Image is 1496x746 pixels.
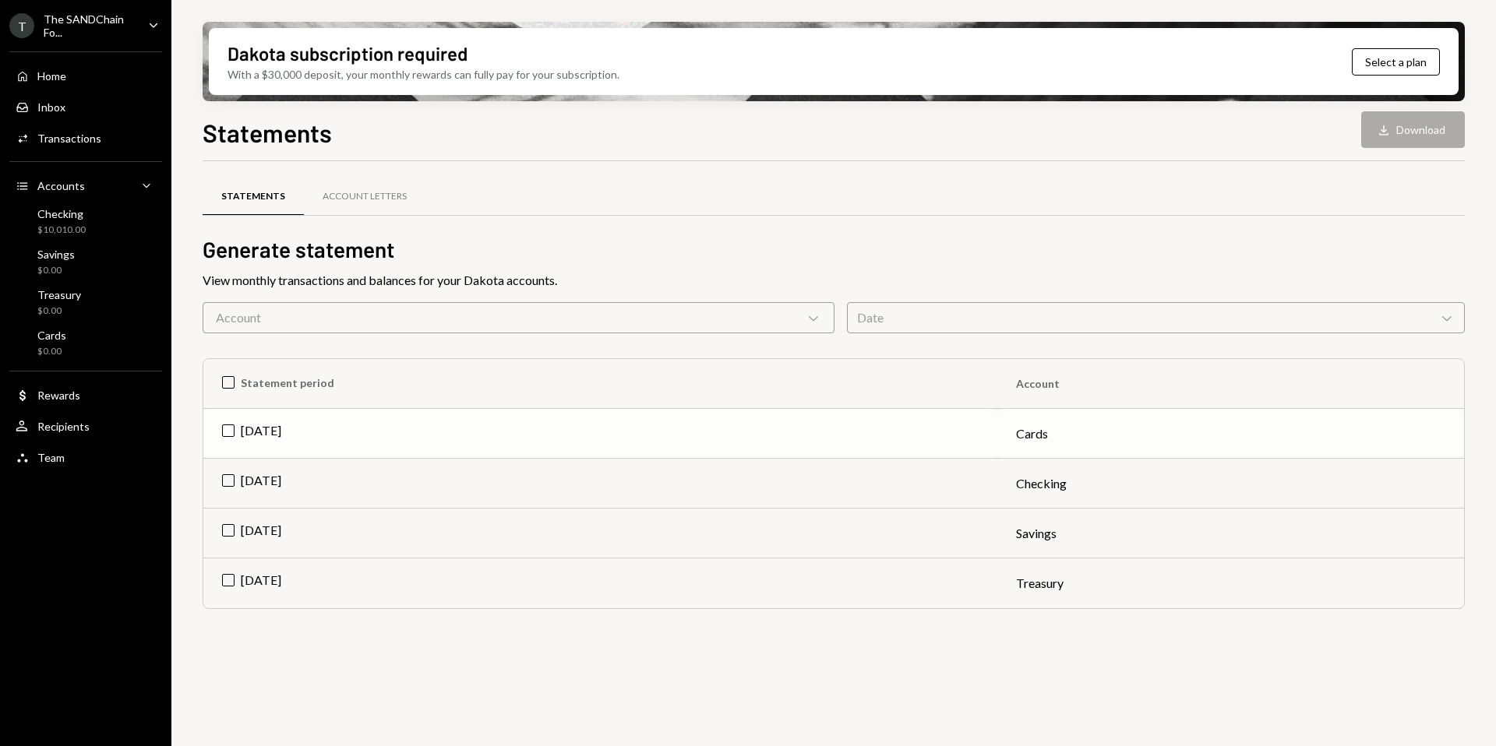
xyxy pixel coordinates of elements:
h1: Statements [203,117,332,148]
div: Checking [37,207,86,220]
div: Account [203,302,834,333]
div: Cards [37,329,66,342]
div: Recipients [37,420,90,433]
a: Account Letters [304,177,425,216]
div: $0.00 [37,304,81,318]
a: Transactions [9,124,162,152]
div: $10,010.00 [37,223,86,237]
a: Cards$0.00 [9,324,162,361]
div: $0.00 [37,345,66,358]
div: Account Letters [323,190,407,203]
div: Savings [37,248,75,261]
h2: Generate statement [203,234,1465,265]
div: $0.00 [37,264,75,277]
a: Statements [203,177,304,216]
td: Treasury [997,558,1464,608]
th: Account [997,359,1464,409]
div: Date [847,302,1465,333]
div: The SANDChain Fo... [44,12,136,39]
a: Treasury$0.00 [9,283,162,321]
a: Inbox [9,93,162,121]
div: Accounts [37,179,85,192]
div: Team [37,451,65,464]
a: Recipients [9,412,162,440]
div: Rewards [37,389,80,402]
div: Dakota subscription required [228,40,467,66]
div: Home [37,69,66,83]
a: Rewards [9,381,162,409]
a: Checking$10,010.00 [9,202,162,240]
td: Cards [997,409,1464,459]
div: T [9,13,34,38]
button: Select a plan [1352,48,1440,76]
a: Home [9,62,162,90]
div: Treasury [37,288,81,301]
a: Accounts [9,171,162,199]
div: With a $30,000 deposit, your monthly rewards can fully pay for your subscription. [228,66,619,83]
a: Savings$0.00 [9,243,162,280]
td: Savings [997,508,1464,558]
a: Team [9,443,162,471]
div: View monthly transactions and balances for your Dakota accounts. [203,271,1465,290]
div: Statements [221,190,285,203]
div: Inbox [37,100,65,114]
div: Transactions [37,132,101,145]
td: Checking [997,459,1464,508]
